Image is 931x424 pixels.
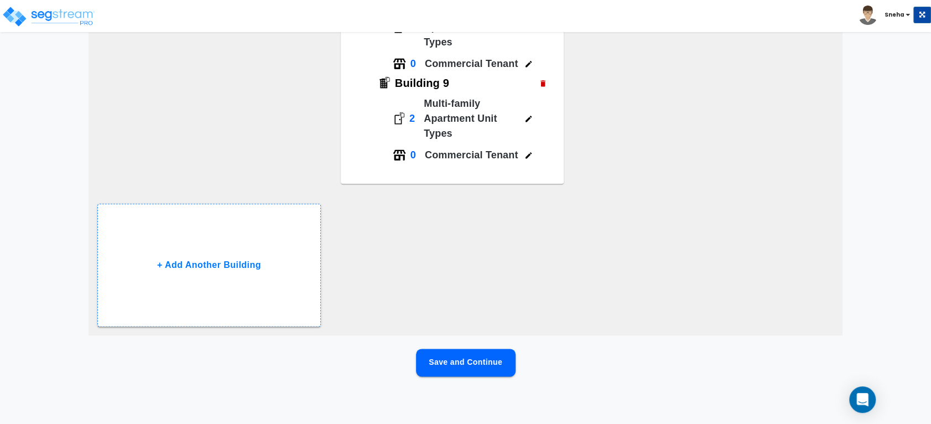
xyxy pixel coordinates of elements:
[410,149,416,161] h4: 0
[425,56,520,71] p: Commercial Tenant
[416,349,516,376] button: Save and Continue
[424,96,520,141] p: Multi-family Apartment Unit Type s
[410,58,416,70] h4: 0
[409,112,415,125] h4: 2
[393,112,405,125] img: Door Icon
[885,11,904,19] b: Sneha
[858,6,877,25] img: avatar.png
[97,204,321,327] button: + Add Another Building
[395,76,535,90] h4: Building 9
[393,57,406,70] img: Tenant Icon
[849,386,876,413] div: Open Intercom Messenger
[393,148,406,162] img: Tenant Icon
[377,76,391,90] img: Building Icon
[2,6,96,28] img: logo_pro_r.png
[425,148,520,163] p: Commercial Tenant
